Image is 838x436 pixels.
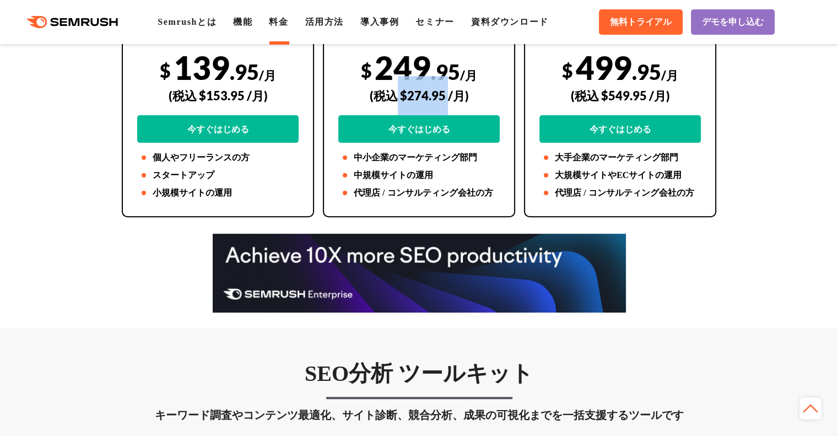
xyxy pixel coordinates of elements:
div: (税込 $153.95 /月) [137,76,299,115]
a: 導入事例 [360,17,399,26]
div: 249 [338,48,500,143]
div: キーワード調査やコンテンツ最適化、サイト診断、競合分析、成果の可視化までを一括支援するツールです [122,406,716,424]
div: (税込 $274.95 /月) [338,76,500,115]
a: セミナー [415,17,454,26]
a: 今すぐはじめる [338,115,500,143]
a: 機能 [233,17,252,26]
a: Semrushとは [158,17,217,26]
li: 個人やフリーランスの方 [137,151,299,164]
div: 499 [539,48,701,143]
a: デモを申し込む [691,9,775,35]
a: 料金 [269,17,288,26]
span: .95 [632,59,661,84]
span: /月 [259,68,276,83]
li: 小規模サイトの運用 [137,186,299,200]
div: (税込 $549.95 /月) [539,76,701,115]
span: $ [361,59,372,82]
li: 大手企業のマーケティング部門 [539,151,701,164]
a: 今すぐはじめる [539,115,701,143]
a: 無料トライアル [599,9,683,35]
a: 資料ダウンロード [471,17,549,26]
span: 無料トライアル [610,17,672,28]
a: 今すぐはじめる [137,115,299,143]
li: 中規模サイトの運用 [338,169,500,182]
span: $ [562,59,573,82]
li: 大規模サイトやECサイトの運用 [539,169,701,182]
span: .95 [230,59,259,84]
h3: SEO分析 ツールキット [122,360,716,387]
span: /月 [460,68,477,83]
span: /月 [661,68,678,83]
span: デモを申し込む [702,17,764,28]
li: 代理店 / コンサルティング会社の方 [338,186,500,200]
a: 活用方法 [305,17,344,26]
span: .95 [431,59,460,84]
li: 中小企業のマーケティング部門 [338,151,500,164]
span: $ [160,59,171,82]
div: 139 [137,48,299,143]
li: 代理店 / コンサルティング会社の方 [539,186,701,200]
li: スタートアップ [137,169,299,182]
